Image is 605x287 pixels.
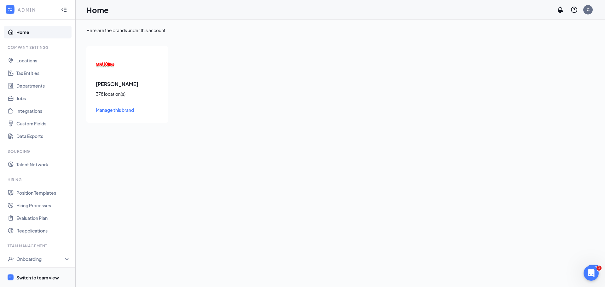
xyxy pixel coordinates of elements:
div: 1259 [588,265,599,270]
a: Position Templates [16,187,70,199]
a: Departments [16,79,70,92]
div: Company Settings [8,45,69,50]
a: Locations [16,54,70,67]
a: Integrations [16,105,70,117]
div: ADMIN [18,7,55,13]
div: Here are the brands under this account. [86,27,594,33]
a: Jobs [16,92,70,105]
div: Sourcing [8,149,69,154]
img: Papa Johns logo [96,55,115,74]
svg: WorkstreamLogo [7,6,13,13]
a: Data Exports [16,130,70,142]
div: C [587,7,590,12]
a: Talent Network [16,158,70,171]
span: Manage this brand [96,107,134,113]
div: Onboarding [16,256,65,262]
a: Evaluation Plan [16,212,70,224]
a: Home [16,26,70,38]
a: Tax Entities [16,67,70,79]
a: Hiring Processes [16,199,70,212]
a: Manage this brand [96,106,159,113]
svg: WorkstreamLogo [9,275,13,279]
h1: Home [86,4,109,15]
div: Switch to team view [16,274,59,281]
a: Custom Fields [16,117,70,130]
svg: UserCheck [8,256,14,262]
svg: Notifications [556,6,564,14]
div: Team Management [8,243,69,249]
iframe: Intercom live chat [584,266,599,281]
svg: Collapse [61,7,67,13]
div: Hiring [8,177,69,182]
a: Reapplications [16,224,70,237]
span: 1 [596,266,602,271]
svg: QuestionInfo [570,6,578,14]
h3: [PERSON_NAME] [96,81,159,88]
div: 378 location(s) [96,91,159,97]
